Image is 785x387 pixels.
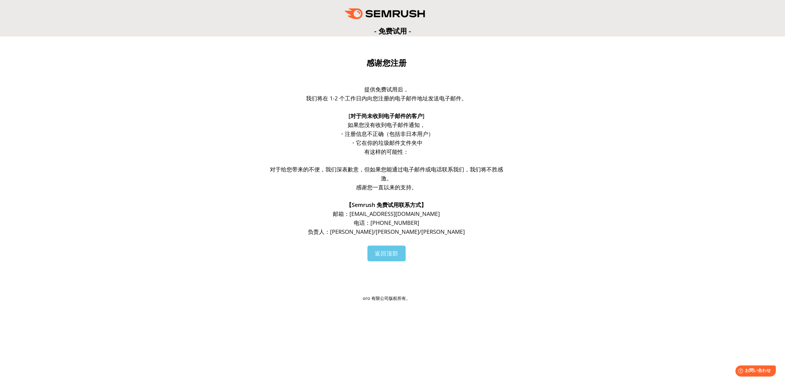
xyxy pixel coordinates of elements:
[374,26,411,36] font: - 免费试用 -
[356,183,417,191] font: 感谢您一直以来的支持。
[354,219,419,226] font: 电话：[PHONE_NUMBER]
[333,210,349,217] font: 邮箱：
[366,58,407,68] font: 感谢您注册
[350,139,423,146] font: ・它在你的垃圾邮件文件夹中
[349,112,424,120] font: [对于尚未收到电子邮件的客户]
[308,228,465,235] font: 负责人：[PERSON_NAME]/[PERSON_NAME]/[PERSON_NAME]
[364,86,409,93] font: 提供免费试用后，
[349,210,440,217] font: [EMAIL_ADDRESS][DOMAIN_NAME]
[270,166,503,182] font: 对于给您带来的不便，我们深表歉意，但如果您能通过电子邮件或电话联系我们，我们将不胜感激。
[346,201,427,208] font: 【Semrush 免费试用联系方式】
[375,250,398,257] font: 返回顶部
[730,363,778,380] iframe: Help widget launcher
[364,148,409,155] font: 有这样的可能性：
[306,95,467,102] font: 我们将在 1-2 个工作日内向您注册的电子邮件地址发送电子邮件。
[339,130,434,137] font: ・注册信息不正确（包括非日本用户）
[348,121,425,128] font: 如果您没有收到电子邮件通知，
[367,246,406,261] a: 返回顶部
[363,295,410,301] font: oro 有限公司版权所有。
